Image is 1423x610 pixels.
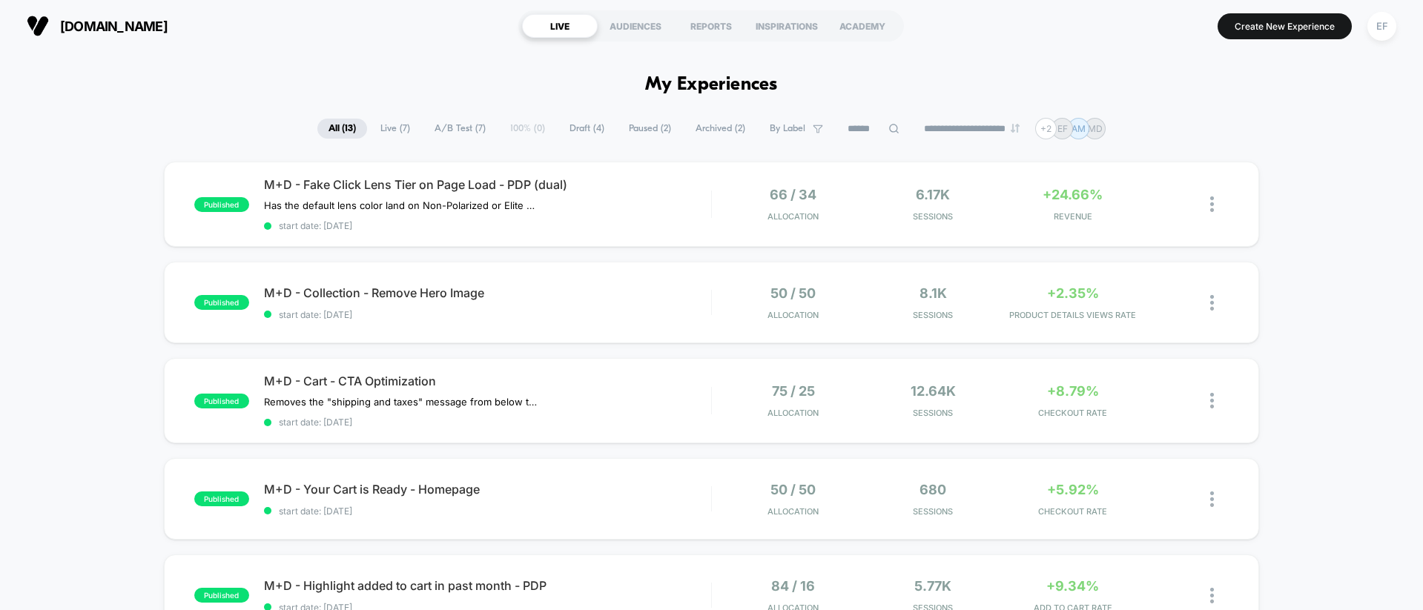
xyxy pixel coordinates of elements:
[369,119,421,139] span: Live ( 7 )
[618,119,682,139] span: Paused ( 2 )
[264,578,711,593] span: M+D - Highlight added to cart in past month - PDP
[914,578,951,594] span: 5.77k
[1210,588,1214,603] img: close
[264,220,711,231] span: start date: [DATE]
[825,14,900,38] div: ACADEMY
[1035,118,1057,139] div: + 2
[911,383,956,399] span: 12.64k
[916,187,950,202] span: 6.17k
[919,482,946,497] span: 680
[1210,491,1214,507] img: close
[194,295,249,310] span: published
[1007,408,1140,418] span: CHECKOUT RATE
[264,177,711,192] span: M+D - Fake Click Lens Tier on Page Load - PDP (dual)
[770,482,816,497] span: 50 / 50
[867,408,1000,418] span: Sessions
[1047,482,1099,497] span: +5.92%
[1043,187,1103,202] span: +24.66%
[1367,12,1396,41] div: EF
[194,394,249,408] span: published
[1007,211,1140,222] span: REVENUE
[194,491,249,506] span: published
[264,482,711,497] span: M+D - Your Cart is Ready - Homepage
[1210,393,1214,408] img: close
[264,309,711,320] span: start date: [DATE]
[767,408,819,418] span: Allocation
[867,506,1000,517] span: Sessions
[1011,124,1020,133] img: end
[673,14,749,38] div: REPORTS
[423,119,497,139] span: A/B Test ( 7 )
[1363,11,1401,42] button: EF
[27,15,49,37] img: Visually logo
[522,14,598,38] div: LIVE
[264,374,711,388] span: M+D - Cart - CTA Optimization
[194,588,249,603] span: published
[1046,578,1099,594] span: +9.34%
[60,19,168,34] span: [DOMAIN_NAME]
[1007,506,1140,517] span: CHECKOUT RATE
[558,119,615,139] span: Draft ( 4 )
[1218,13,1352,39] button: Create New Experience
[264,199,539,211] span: Has the default lens color land on Non-Polarized or Elite Polarized to see if that performs bette...
[264,285,711,300] span: M+D - Collection - Remove Hero Image
[264,417,711,428] span: start date: [DATE]
[1210,295,1214,311] img: close
[1047,383,1099,399] span: +8.79%
[645,74,778,96] h1: My Experiences
[770,187,816,202] span: 66 / 34
[684,119,756,139] span: Archived ( 2 )
[1088,123,1103,134] p: MD
[767,211,819,222] span: Allocation
[22,14,172,38] button: [DOMAIN_NAME]
[867,310,1000,320] span: Sessions
[598,14,673,38] div: AUDIENCES
[772,383,815,399] span: 75 / 25
[770,285,816,301] span: 50 / 50
[767,506,819,517] span: Allocation
[1007,310,1140,320] span: PRODUCT DETAILS VIEWS RATE
[1072,123,1086,134] p: AM
[919,285,947,301] span: 8.1k
[264,505,711,517] span: start date: [DATE]
[264,396,539,408] span: Removes the "shipping and taxes" message from below the CTA and replaces it with message about re...
[767,310,819,320] span: Allocation
[317,119,367,139] span: All ( 13 )
[770,123,805,134] span: By Label
[867,211,1000,222] span: Sessions
[749,14,825,38] div: INSPIRATIONS
[1210,196,1214,212] img: close
[1057,123,1068,134] p: EF
[194,197,249,212] span: published
[1047,285,1099,301] span: +2.35%
[771,578,815,594] span: 84 / 16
